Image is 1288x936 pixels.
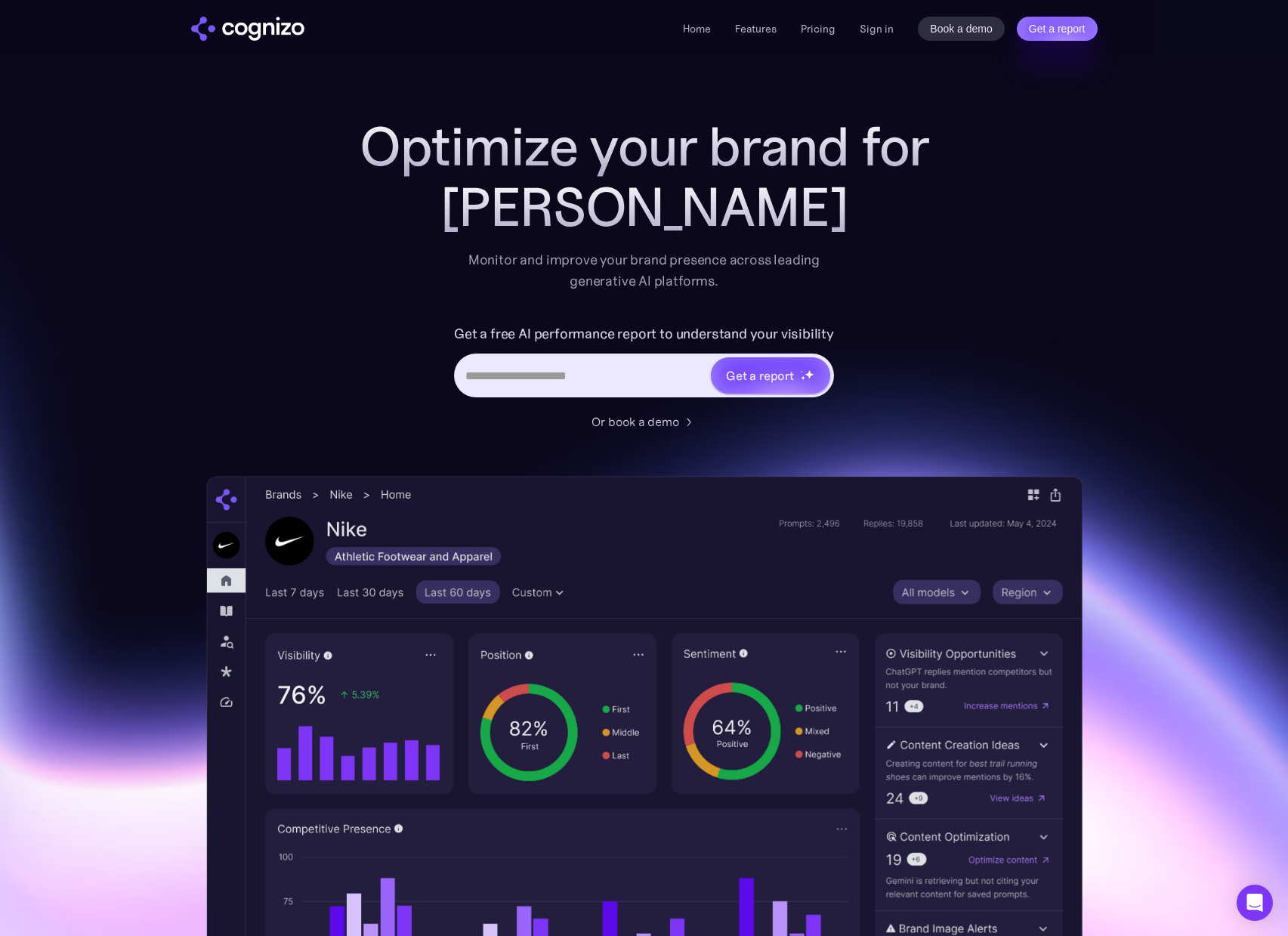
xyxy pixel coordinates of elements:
[591,412,679,431] div: Or book a demo
[191,17,304,41] a: home
[801,375,806,381] img: star
[709,356,832,395] a: Get a reportstarstarstar
[342,177,947,237] div: [PERSON_NAME]
[801,22,836,36] a: Pricing
[918,17,1005,41] a: Book a demo
[805,369,814,379] img: star
[801,370,803,372] img: star
[191,17,304,41] img: cognizo logo
[683,22,711,36] a: Home
[726,366,794,385] div: Get a report
[860,20,894,38] a: Sign in
[1017,17,1098,41] a: Get a report
[454,322,834,346] label: Get a free AI performance report to understand your visibility
[454,322,834,405] form: Hero URL Input Form
[735,22,777,36] a: Features
[591,412,697,431] a: Or book a demo
[342,116,947,177] h1: Optimize your brand for
[459,249,830,292] div: Monitor and improve your brand presence across leading generative AI platforms.
[1237,885,1273,921] div: Open Intercom Messenger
